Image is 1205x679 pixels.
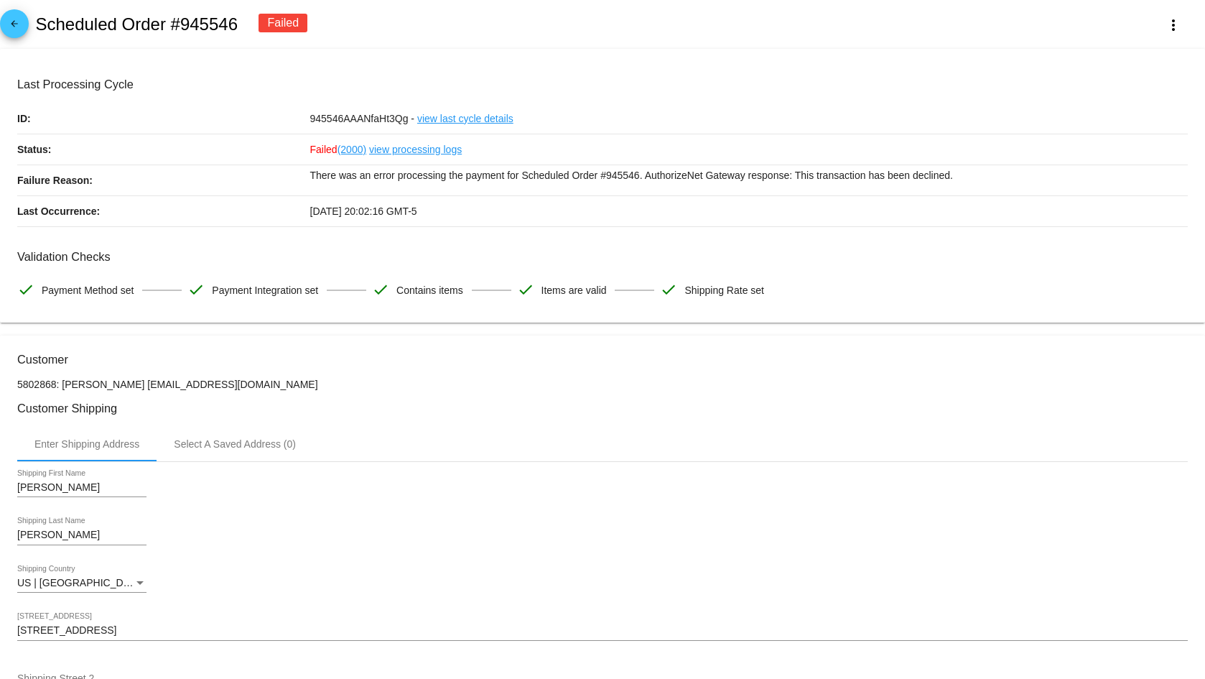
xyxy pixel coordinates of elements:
h3: Customer Shipping [17,402,1188,415]
mat-icon: check [17,281,34,298]
span: US | [GEOGRAPHIC_DATA] [17,577,144,588]
input: Shipping First Name [17,482,146,494]
span: Contains items [396,275,463,305]
div: Select A Saved Address (0) [174,438,296,450]
p: 5802868: [PERSON_NAME] [EMAIL_ADDRESS][DOMAIN_NAME] [17,379,1188,390]
mat-icon: arrow_back [6,19,23,36]
input: Shipping Last Name [17,530,146,541]
p: Last Occurrence: [17,196,310,226]
mat-icon: check [660,281,677,298]
span: Shipping Rate set [684,275,764,305]
h3: Last Processing Cycle [17,78,1188,91]
mat-icon: check [517,281,534,298]
h3: Validation Checks [17,250,1188,264]
a: (2000) [338,134,366,165]
p: Failure Reason: [17,165,310,195]
a: view last cycle details [417,103,513,134]
span: Payment Integration set [212,275,318,305]
h2: Scheduled Order #945546 [35,14,238,34]
p: Status: [17,134,310,165]
mat-select: Shipping Country [17,578,146,589]
span: Payment Method set [42,275,134,305]
span: [DATE] 20:02:16 GMT-5 [310,205,417,217]
mat-icon: check [187,281,205,298]
a: view processing logs [369,134,462,165]
h3: Customer [17,353,1188,366]
mat-icon: more_vert [1165,17,1182,34]
span: 945546AAANfaHt3Qg - [310,113,415,124]
div: Enter Shipping Address [34,438,139,450]
p: ID: [17,103,310,134]
div: Failed [259,14,307,32]
input: Shipping Street 1 [17,625,1188,637]
p: There was an error processing the payment for Scheduled Order #945546. AuthorizeNet Gateway respo... [310,165,1188,185]
span: Items are valid [541,275,607,305]
span: Failed [310,144,367,155]
mat-icon: check [372,281,389,298]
